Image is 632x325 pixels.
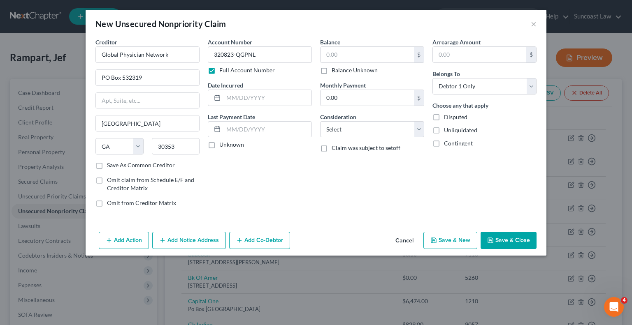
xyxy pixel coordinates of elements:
input: Enter zip... [152,138,200,154]
span: Disputed [444,113,467,120]
label: Date Incurred [208,81,243,90]
span: Creditor [95,39,117,46]
button: Cancel [389,233,420,249]
label: Account Number [208,38,252,46]
input: MM/DD/YYYY [223,122,311,137]
span: Claim was subject to setoff [332,144,400,151]
label: Consideration [320,113,356,121]
button: Add Co-Debtor [229,232,290,249]
input: 0.00 [321,47,414,62]
span: Omit claim from Schedule E/F and Creditor Matrix [107,176,194,191]
label: Save As Common Creditor [107,161,175,169]
iframe: Intercom live chat [604,297,624,317]
label: Full Account Number [219,66,275,74]
label: Balance Unknown [332,66,378,74]
button: Save & New [423,232,477,249]
input: -- [208,46,312,63]
span: Belongs To [432,70,460,77]
input: Search creditor by name... [95,46,200,63]
button: Save & Close [481,232,537,249]
span: 4 [621,297,627,304]
label: Arrearage Amount [432,38,481,46]
input: MM/DD/YYYY [223,90,311,106]
label: Monthly Payment [320,81,366,90]
input: 0.00 [433,47,526,62]
span: Contingent [444,140,473,147]
input: Enter address... [96,70,199,85]
div: $ [414,47,424,62]
input: 0.00 [321,90,414,106]
label: Last Payment Date [208,113,255,121]
button: Add Action [99,232,149,249]
button: Add Notice Address [152,232,226,249]
span: Omit from Creditor Matrix [107,199,176,206]
div: $ [526,47,536,62]
label: Unknown [219,141,244,149]
label: Balance [320,38,340,46]
div: $ [414,90,424,106]
span: Unliquidated [444,127,477,134]
input: Apt, Suite, etc... [96,93,199,108]
label: Choose any that apply [432,101,488,110]
div: New Unsecured Nonpriority Claim [95,18,226,30]
button: × [531,19,537,29]
input: Enter city... [96,115,199,131]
